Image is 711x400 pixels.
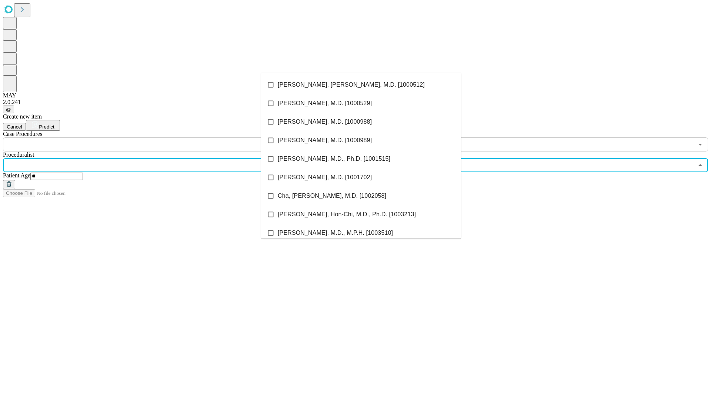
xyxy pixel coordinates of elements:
[3,151,34,158] span: Proceduralist
[278,229,393,237] span: [PERSON_NAME], M.D., M.P.H. [1003510]
[7,124,22,130] span: Cancel
[6,107,11,112] span: @
[3,106,14,113] button: @
[278,210,416,219] span: [PERSON_NAME], Hon-Chi, M.D., Ph.D. [1003213]
[3,131,42,137] span: Scheduled Procedure
[26,120,60,131] button: Predict
[3,172,30,179] span: Patient Age
[278,154,390,163] span: [PERSON_NAME], M.D., Ph.D. [1001515]
[278,80,425,89] span: [PERSON_NAME], [PERSON_NAME], M.D. [1000512]
[3,123,26,131] button: Cancel
[278,136,372,145] span: [PERSON_NAME], M.D. [1000989]
[278,117,372,126] span: [PERSON_NAME], M.D. [1000988]
[695,139,705,150] button: Open
[3,113,42,120] span: Create new item
[278,173,372,182] span: [PERSON_NAME], M.D. [1001702]
[695,160,705,170] button: Close
[278,99,372,108] span: [PERSON_NAME], M.D. [1000529]
[3,99,708,106] div: 2.0.241
[3,92,708,99] div: MAY
[278,191,386,200] span: Cha, [PERSON_NAME], M.D. [1002058]
[39,124,54,130] span: Predict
